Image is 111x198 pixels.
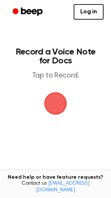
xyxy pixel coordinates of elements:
[36,181,90,193] a: [EMAIL_ADDRESS][DOMAIN_NAME]
[4,181,107,194] span: Contact us
[7,5,49,19] a: Beep
[44,92,67,115] img: Beep Logo
[13,47,98,65] h1: Record a Voice Note for Docs
[13,71,98,80] p: Tap to Record.
[74,4,104,20] a: Log in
